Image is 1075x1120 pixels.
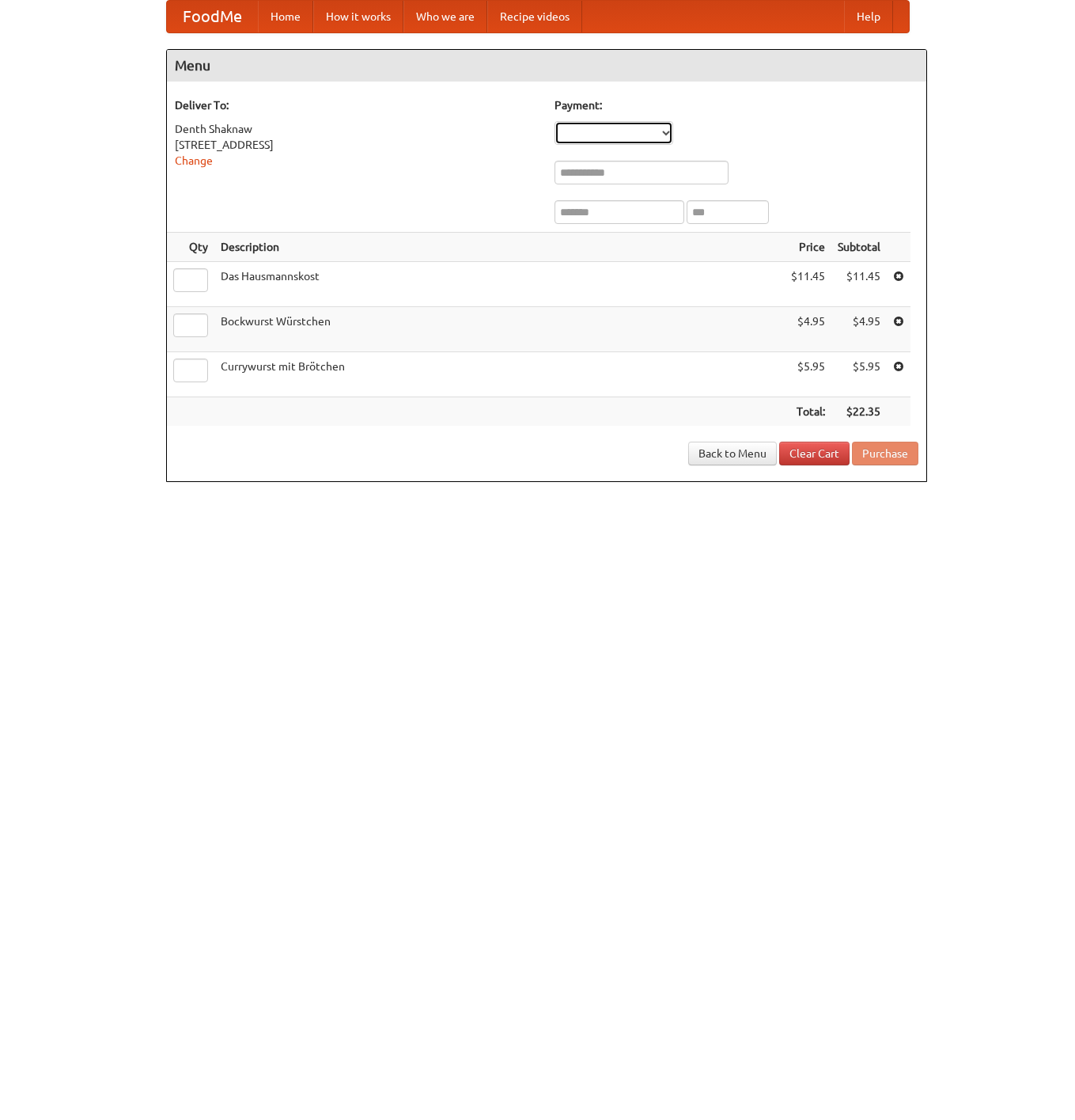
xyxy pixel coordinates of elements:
[785,307,831,352] td: $4.95
[214,307,785,352] td: Bockwurst Würstchen
[214,262,785,307] td: Das Hausmannskost
[175,137,539,153] div: [STREET_ADDRESS]
[852,442,918,465] button: Purchase
[688,442,777,465] a: Back to Menu
[313,1,403,32] a: How it works
[785,262,831,307] td: $11.45
[785,233,831,262] th: Price
[487,1,582,32] a: Recipe videos
[175,154,213,167] a: Change
[258,1,313,32] a: Home
[785,352,831,397] td: $5.95
[175,97,539,113] h5: Deliver To:
[831,233,887,262] th: Subtotal
[831,397,887,427] th: $22.35
[555,97,918,113] h5: Payment:
[403,1,487,32] a: Who we are
[831,307,887,352] td: $4.95
[214,233,785,262] th: Description
[831,352,887,397] td: $5.95
[175,121,539,137] div: Denth Shaknaw
[167,50,926,82] h4: Menu
[167,233,214,262] th: Qty
[785,397,831,427] th: Total:
[167,1,258,32] a: FoodMe
[779,442,850,465] a: Clear Cart
[844,1,893,32] a: Help
[831,262,887,307] td: $11.45
[214,352,785,397] td: Currywurst mit Brötchen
